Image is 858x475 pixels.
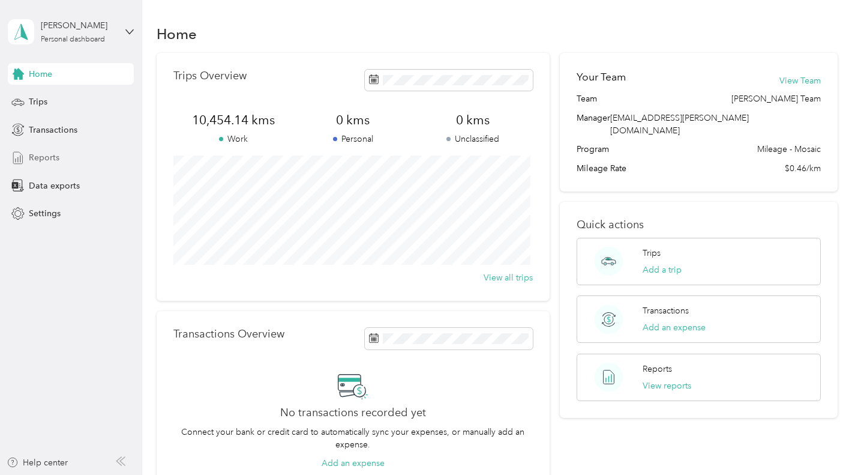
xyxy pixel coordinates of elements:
[577,162,626,175] span: Mileage Rate
[29,207,61,220] span: Settings
[29,124,77,136] span: Transactions
[29,95,47,108] span: Trips
[643,363,672,375] p: Reports
[7,456,68,469] button: Help center
[41,19,116,32] div: [PERSON_NAME]
[791,408,858,475] iframe: Everlance-gr Chat Button Frame
[413,112,532,129] span: 0 kms
[29,151,59,164] span: Reports
[779,74,821,87] button: View Team
[577,70,626,85] h2: Your Team
[413,133,532,145] p: Unclassified
[643,247,661,259] p: Trips
[173,70,247,82] p: Trips Overview
[577,92,597,105] span: Team
[577,219,820,231] p: Quick actions
[785,162,821,175] span: $0.46/km
[757,143,821,156] span: Mileage - Mosaic
[293,133,413,145] p: Personal
[29,68,52,80] span: Home
[484,271,533,284] button: View all trips
[643,264,682,276] button: Add a trip
[643,380,691,392] button: View reports
[173,112,293,129] span: 10,454.14 kms
[643,304,689,317] p: Transactions
[577,143,609,156] span: Program
[577,112,610,137] span: Manager
[643,321,706,334] button: Add an expense
[322,457,385,470] button: Add an expense
[280,407,426,419] h2: No transactions recorded yet
[157,28,197,40] h1: Home
[731,92,821,105] span: [PERSON_NAME] Team
[173,426,532,451] p: Connect your bank or credit card to automatically sync your expenses, or manually add an expense.
[29,180,80,192] span: Data exports
[41,36,105,43] div: Personal dashboard
[173,328,284,340] p: Transactions Overview
[173,133,293,145] p: Work
[610,113,749,136] span: [EMAIL_ADDRESS][PERSON_NAME][DOMAIN_NAME]
[293,112,413,129] span: 0 kms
